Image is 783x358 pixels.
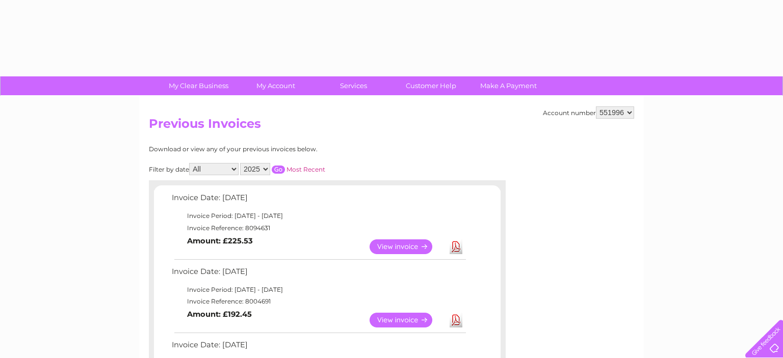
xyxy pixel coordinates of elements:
div: Download or view any of your previous invoices below. [149,146,416,153]
td: Invoice Reference: 8094631 [169,222,467,234]
div: Filter by date [149,163,416,175]
a: Most Recent [286,166,325,173]
b: Amount: £192.45 [187,310,252,319]
a: Make A Payment [466,76,551,95]
div: Account number [543,106,634,119]
a: My Clear Business [156,76,241,95]
h2: Previous Invoices [149,117,634,136]
a: My Account [234,76,318,95]
a: View [370,313,445,327]
td: Invoice Reference: 8004691 [169,295,467,308]
a: Download [450,313,462,327]
td: Invoice Date: [DATE] [169,338,467,357]
a: Customer Help [389,76,473,95]
a: Services [311,76,396,95]
a: View [370,239,445,254]
a: Download [450,239,462,254]
td: Invoice Period: [DATE] - [DATE] [169,284,467,296]
td: Invoice Period: [DATE] - [DATE] [169,210,467,222]
td: Invoice Date: [DATE] [169,265,467,284]
b: Amount: £225.53 [187,236,253,245]
td: Invoice Date: [DATE] [169,191,467,210]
